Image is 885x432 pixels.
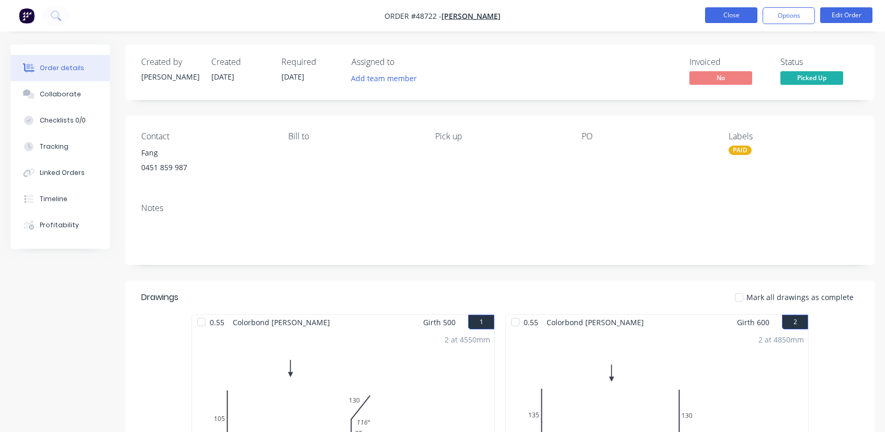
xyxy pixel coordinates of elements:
div: Fang0451 859 987 [141,146,271,179]
button: Collaborate [10,81,110,107]
div: Invoiced [689,57,768,67]
button: 1 [468,315,494,329]
div: Tracking [40,142,69,151]
a: [PERSON_NAME] [441,11,501,21]
div: 2 at 4550mm [445,334,490,345]
button: Edit Order [820,7,872,23]
div: 0451 859 987 [141,160,271,175]
span: Picked Up [780,71,843,84]
div: Timeline [40,194,67,204]
span: Girth 600 [737,315,769,330]
div: Bill to [288,131,418,141]
button: Tracking [10,134,110,160]
div: Drawings [141,291,178,304]
button: Picked Up [780,71,843,87]
div: PAID [729,146,752,155]
div: Assigned to [351,57,456,67]
div: Created by [141,57,199,67]
span: [DATE] [281,72,304,82]
div: Notes [141,203,859,213]
div: Contact [141,131,271,141]
div: PO [582,131,712,141]
span: Colorbond [PERSON_NAME] [542,315,648,330]
div: Profitability [40,220,79,230]
span: Girth 500 [423,315,456,330]
button: 2 [782,315,808,329]
span: No [689,71,752,84]
div: Labels [729,131,859,141]
div: Status [780,57,859,67]
span: Order #48722 - [384,11,441,21]
div: Fang [141,146,271,160]
button: Timeline [10,186,110,212]
button: Profitability [10,212,110,238]
div: Collaborate [40,90,81,99]
span: 0.55 [519,315,542,330]
button: Add team member [346,71,423,85]
div: Required [281,57,339,67]
div: Created [211,57,269,67]
div: Pick up [435,131,565,141]
div: Checklists 0/0 [40,116,86,125]
button: Options [763,7,815,24]
button: Add team member [351,71,423,85]
button: Linked Orders [10,160,110,186]
span: 0.55 [206,315,229,330]
span: Mark all drawings as complete [746,292,854,303]
div: Linked Orders [40,168,85,178]
div: Order details [40,63,84,73]
button: Close [705,7,757,23]
div: [PERSON_NAME] [141,71,199,82]
span: Colorbond [PERSON_NAME] [229,315,334,330]
img: Factory [19,8,35,24]
span: [DATE] [211,72,234,82]
div: 2 at 4850mm [758,334,804,345]
button: Order details [10,55,110,81]
button: Checklists 0/0 [10,107,110,134]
